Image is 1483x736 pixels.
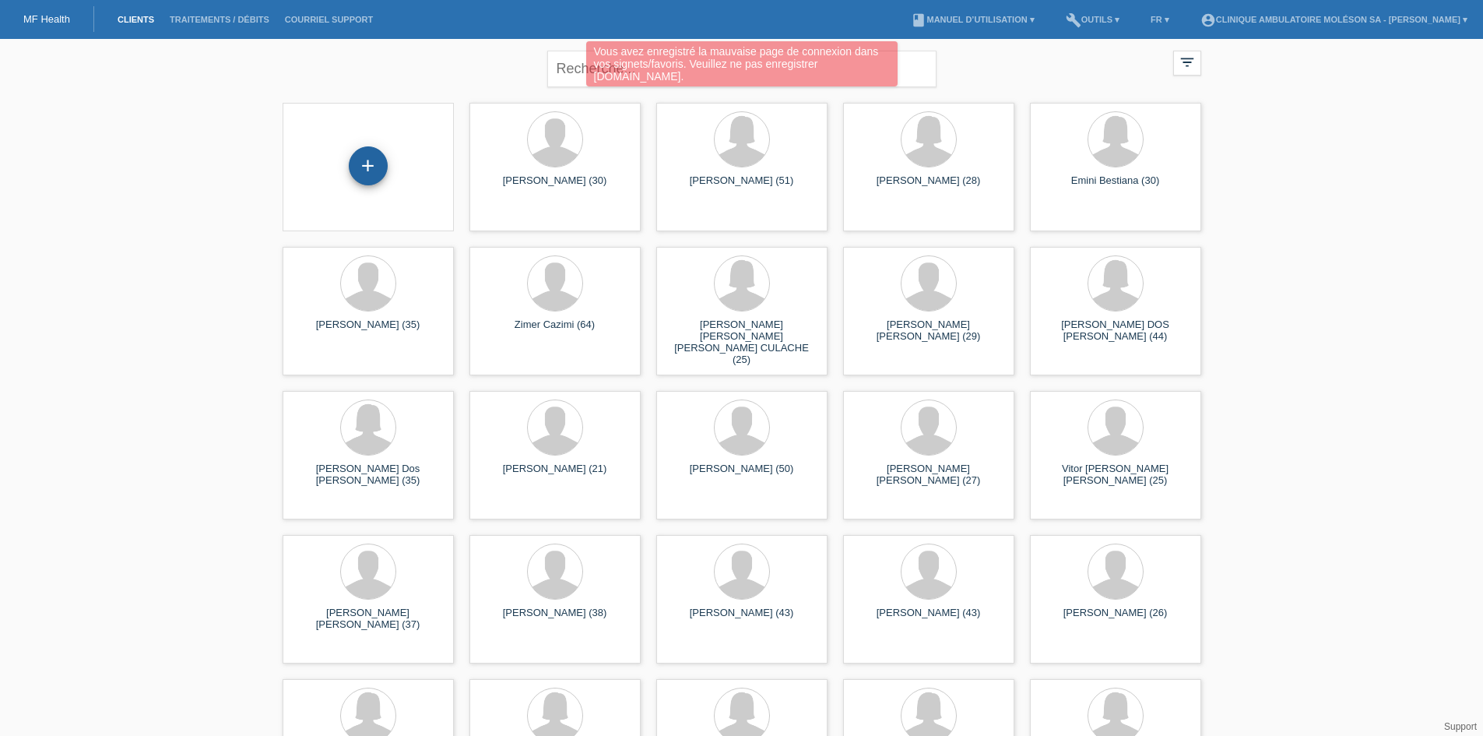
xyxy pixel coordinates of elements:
[1042,607,1189,632] div: [PERSON_NAME] (26)
[903,15,1042,24] a: bookManuel d’utilisation ▾
[1066,12,1081,28] i: build
[856,607,1002,632] div: [PERSON_NAME] (43)
[856,174,1002,199] div: [PERSON_NAME] (28)
[1042,463,1189,488] div: Vitor [PERSON_NAME] [PERSON_NAME] (25)
[586,41,898,86] div: Vous avez enregistré la mauvaise page de connexion dans vos signets/favoris. Veuillez ne pas enre...
[856,319,1002,343] div: [PERSON_NAME] [PERSON_NAME] (29)
[1179,54,1196,71] i: filter_list
[911,12,926,28] i: book
[482,463,628,488] div: [PERSON_NAME] (21)
[482,319,628,343] div: Zimer Cazimi (64)
[669,174,815,199] div: [PERSON_NAME] (51)
[1058,15,1127,24] a: buildOutils ▾
[482,607,628,632] div: [PERSON_NAME] (38)
[295,607,441,632] div: [PERSON_NAME] [PERSON_NAME] (37)
[1200,12,1216,28] i: account_circle
[1193,15,1475,24] a: account_circleClinique ambulatoire Moléson SA - [PERSON_NAME] ▾
[277,15,381,24] a: Courriel Support
[162,15,277,24] a: Traitements / débits
[1444,721,1477,732] a: Support
[482,174,628,199] div: [PERSON_NAME] (30)
[23,13,70,25] a: MF Health
[110,15,162,24] a: Clients
[295,319,441,343] div: [PERSON_NAME] (35)
[350,153,387,179] div: Enregistrer le client
[856,463,1002,488] div: [PERSON_NAME] [PERSON_NAME] (27)
[669,319,815,347] div: [PERSON_NAME] [PERSON_NAME] [PERSON_NAME] CULACHE (25)
[1042,174,1189,199] div: Emini Bestiana (30)
[669,463,815,488] div: [PERSON_NAME] (50)
[1143,15,1177,24] a: FR ▾
[669,607,815,632] div: [PERSON_NAME] (43)
[295,463,441,488] div: [PERSON_NAME] Dos [PERSON_NAME] (35)
[1042,319,1189,343] div: [PERSON_NAME] DOS [PERSON_NAME] (44)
